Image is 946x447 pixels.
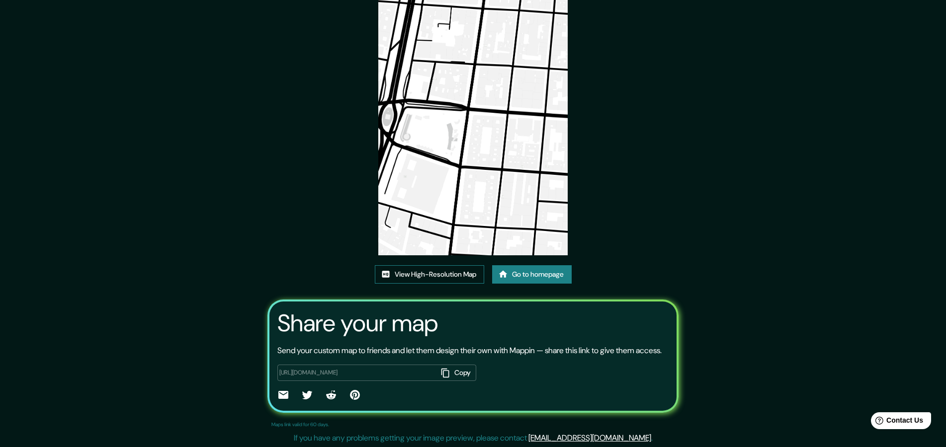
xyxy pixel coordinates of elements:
[528,433,651,443] a: [EMAIL_ADDRESS][DOMAIN_NAME]
[858,408,935,436] iframe: Help widget launcher
[277,345,662,357] p: Send your custom map to friends and let them design their own with Mappin — share this link to gi...
[277,309,438,337] h3: Share your map
[437,365,476,381] button: Copy
[492,265,572,284] a: Go to homepage
[294,432,653,444] p: If you have any problems getting your image preview, please contact .
[271,421,329,428] p: Maps link valid for 60 days.
[375,265,484,284] a: View High-Resolution Map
